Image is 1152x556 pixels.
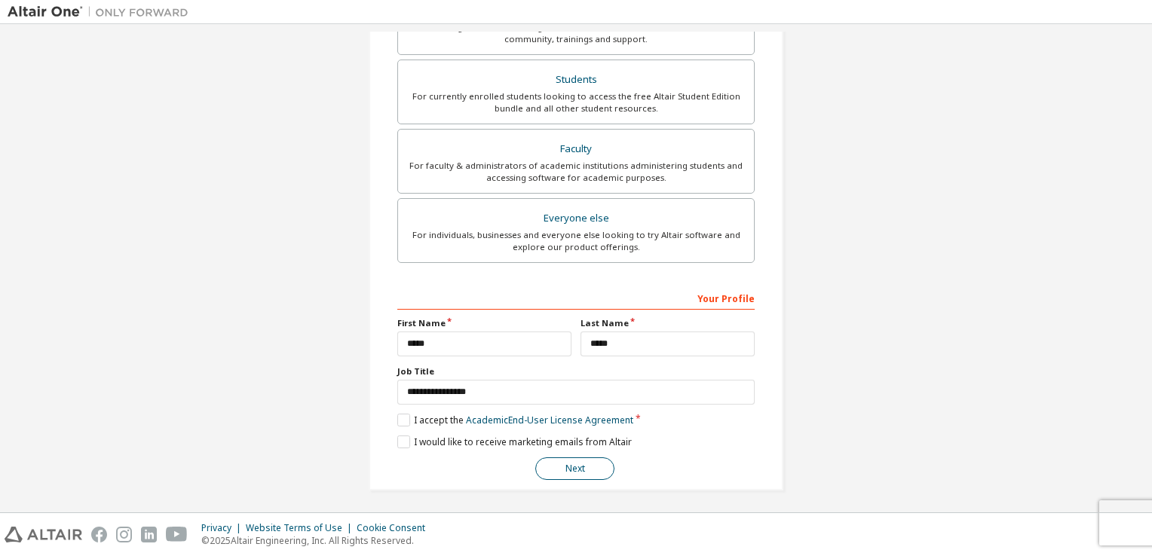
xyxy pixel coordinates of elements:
div: For existing customers looking to access software downloads, HPC resources, community, trainings ... [407,21,745,45]
img: instagram.svg [116,527,132,542]
label: Last Name [581,317,755,329]
img: facebook.svg [91,527,107,542]
div: For faculty & administrators of academic institutions administering students and accessing softwa... [407,160,745,184]
img: altair_logo.svg [5,527,82,542]
div: For individuals, businesses and everyone else looking to try Altair software and explore our prod... [407,229,745,253]
img: youtube.svg [166,527,188,542]
div: Your Profile [397,286,755,310]
div: Website Terms of Use [246,522,357,534]
a: Academic End-User License Agreement [466,414,633,426]
label: I would like to receive marketing emails from Altair [397,435,632,448]
div: Privacy [201,522,246,534]
label: First Name [397,317,571,329]
label: I accept the [397,414,633,426]
p: © 2025 Altair Engineering, Inc. All Rights Reserved. [201,534,434,547]
label: Job Title [397,365,755,377]
div: For currently enrolled students looking to access the free Altair Student Edition bundle and all ... [407,90,745,115]
button: Next [535,457,614,480]
div: Students [407,69,745,90]
div: Faculty [407,139,745,160]
div: Everyone else [407,208,745,229]
div: Cookie Consent [357,522,434,534]
img: Altair One [8,5,196,20]
img: linkedin.svg [141,527,157,542]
